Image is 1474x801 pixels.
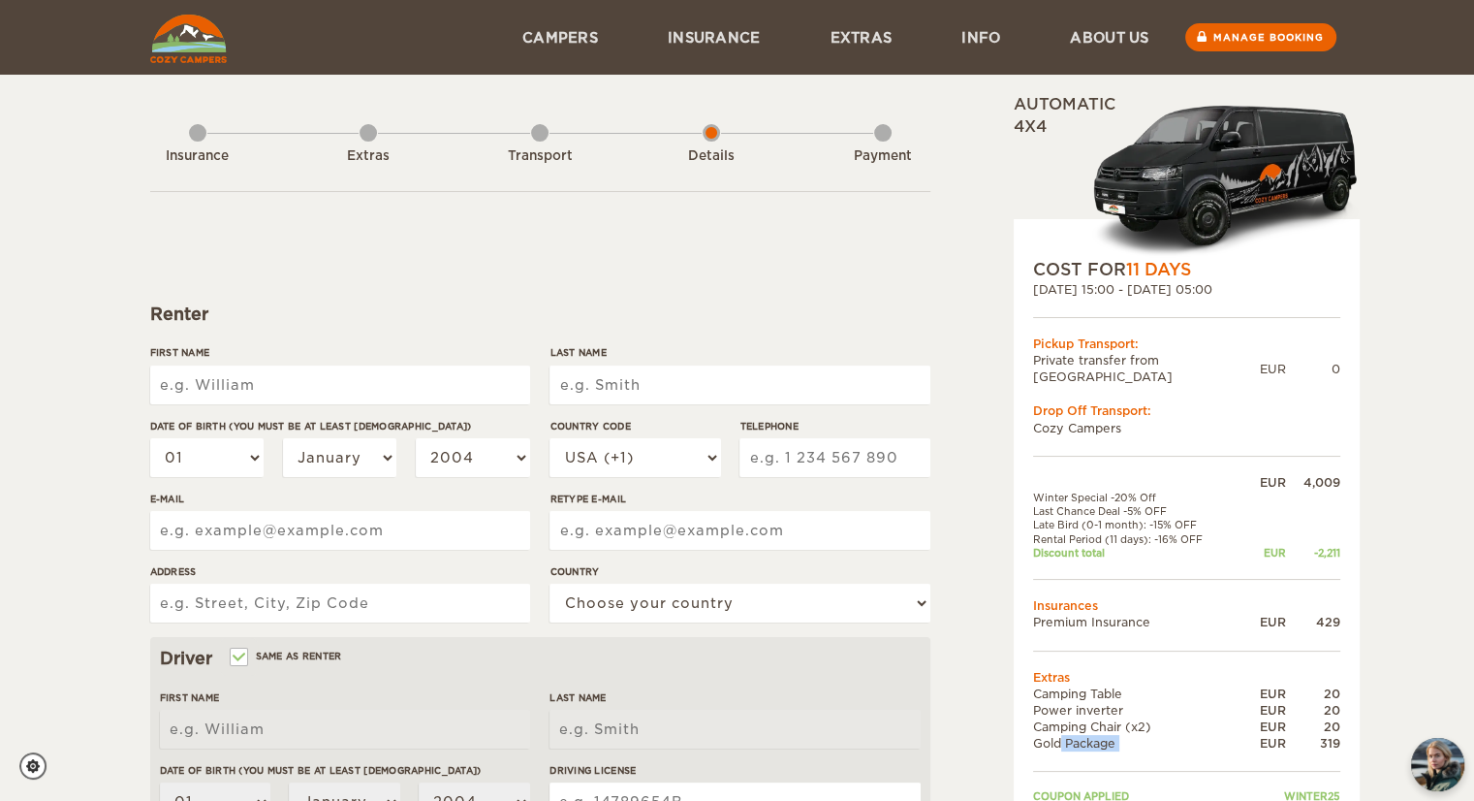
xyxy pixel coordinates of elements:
[1033,735,1241,752] td: Gold Package
[1241,614,1286,630] div: EUR
[1033,491,1241,504] td: Winter Special -20% Off
[1033,504,1241,518] td: Last Chance Deal -5% OFF
[1033,719,1241,735] td: Camping Chair (x2)
[1185,23,1336,51] a: Manage booking
[1033,281,1340,298] div: [DATE] 15:00 - [DATE] 05:00
[150,366,530,404] input: e.g. William
[549,345,929,360] label: Last Name
[1033,336,1340,352] div: Pickup Transport:
[549,763,920,778] label: Driving License
[1241,546,1286,560] div: EUR
[144,147,251,166] div: Insurance
[1286,735,1340,752] div: 319
[1033,258,1340,281] div: COST FOR
[1286,686,1340,702] div: 20
[150,419,530,433] label: Date of birth (You must be at least [DEMOGRAPHIC_DATA])
[160,647,921,670] div: Driver
[549,492,929,506] label: Retype E-mail
[160,763,530,778] label: Date of birth (You must be at least [DEMOGRAPHIC_DATA])
[549,419,720,433] label: Country Code
[1241,474,1286,491] div: EUR
[1033,686,1241,702] td: Camping Table
[739,438,929,477] input: e.g. 1 234 567 890
[1033,597,1340,614] td: Insurances
[1033,702,1241,719] td: Power inverter
[549,564,929,579] label: Country
[150,564,530,579] label: Address
[486,147,593,166] div: Transport
[1286,474,1340,491] div: 4,009
[1260,361,1286,377] div: EUR
[150,345,530,360] label: First Name
[150,15,227,63] img: Cozy Campers
[1286,546,1340,560] div: -2,211
[150,511,530,550] input: e.g. example@example.com
[1033,402,1340,419] div: Drop Off Transport:
[1033,420,1340,436] td: Cozy Campers
[1411,738,1464,791] img: Freyja at Cozy Campers
[1033,352,1260,385] td: Private transfer from [GEOGRAPHIC_DATA]
[1033,518,1241,531] td: Late Bird (0-1 month): -15% OFF
[1241,735,1286,752] div: EUR
[1033,669,1340,686] td: Extras
[1014,94,1360,258] div: Automatic 4x4
[150,303,930,326] div: Renter
[1033,546,1241,560] td: Discount total
[549,710,920,749] input: e.g. Smith
[549,366,929,404] input: e.g. Smith
[1091,100,1360,258] img: HighlanderXL.png
[1241,686,1286,702] div: EUR
[549,511,929,550] input: e.g. example@example.com
[150,492,530,506] label: E-mail
[19,753,59,780] a: Cookie settings
[1411,738,1464,791] button: chat-button
[549,690,920,705] label: Last Name
[1286,361,1340,377] div: 0
[1286,614,1340,630] div: 429
[830,147,936,166] div: Payment
[1241,719,1286,735] div: EUR
[1126,260,1191,279] span: 11 Days
[1286,702,1340,719] div: 20
[1286,719,1340,735] div: 20
[1033,532,1241,546] td: Rental Period (11 days): -16% OFF
[232,653,244,665] input: Same as renter
[315,147,422,166] div: Extras
[739,419,929,433] label: Telephone
[658,147,765,166] div: Details
[1033,614,1241,630] td: Premium Insurance
[160,690,530,705] label: First Name
[232,647,342,665] label: Same as renter
[1241,702,1286,719] div: EUR
[150,584,530,623] input: e.g. Street, City, Zip Code
[160,710,530,749] input: e.g. William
